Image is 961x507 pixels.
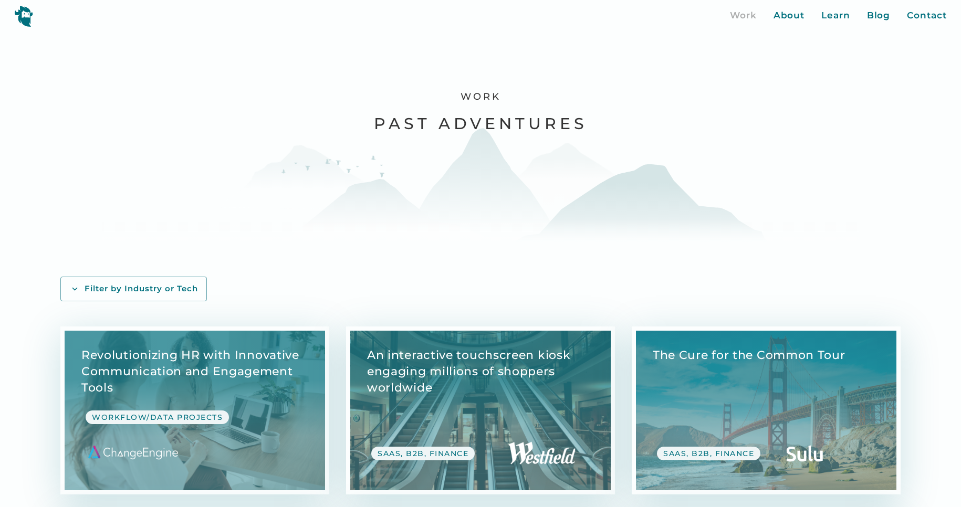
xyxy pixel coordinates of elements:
a: About [774,9,805,23]
a: Blog [867,9,891,23]
h2: Past Adventures [374,114,588,134]
a: Contact [907,9,946,23]
a: View Case Study [350,331,611,490]
a: Learn [821,9,850,23]
a: View Case Study [636,331,896,490]
a: View Case Study [65,331,325,490]
a: Work [730,9,757,23]
a: Filter by Industry or Tech [60,277,207,301]
h1: Work [461,91,501,103]
div: Filter by Industry or Tech [85,283,198,294]
img: yeti logo icon [14,5,33,27]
